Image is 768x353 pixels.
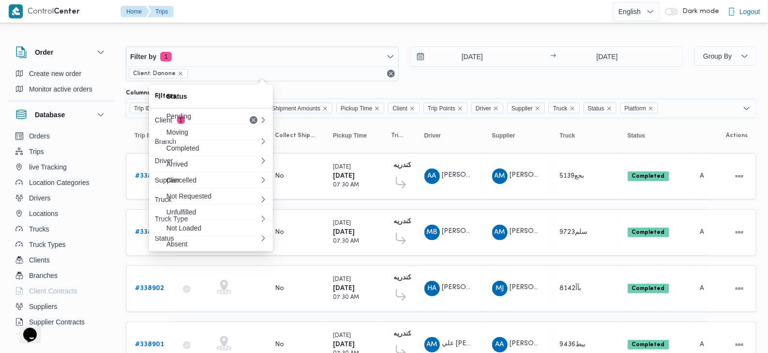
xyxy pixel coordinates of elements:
b: دانون فرع الاسكندريه [393,218,452,225]
button: Remove Truck from selection in this group [570,106,575,111]
span: MB [426,225,437,240]
button: Pickup Time [329,128,377,143]
button: Remove [385,68,397,79]
div: Amaro Muhammad Muhammad Yousf [492,169,508,184]
span: Locations [29,208,58,219]
b: دانون فرع الاسكندريه [393,162,452,169]
span: [PERSON_NAME] [510,172,565,179]
span: [PERSON_NAME][DATE] بسيوني [510,285,609,291]
span: Pickup Time [341,103,372,114]
span: 1 active filters [160,52,172,61]
span: Supplier Contracts [29,316,85,328]
b: # 338902 [135,285,164,292]
span: Client Contracts [29,285,77,297]
span: [PERSON_NAME] [PERSON_NAME] [442,285,555,291]
small: [DATE] [333,221,351,226]
span: Suppliers [29,301,57,312]
input: Press the down key to open a popover containing a calendar. [411,47,521,66]
b: [DATE] [333,229,355,235]
span: Admin [700,229,721,235]
h3: Order [35,46,53,58]
button: Remove Pickup Time from selection in this group [374,106,380,111]
span: Status [628,132,646,139]
button: Truck [556,128,614,143]
button: Remove Platform from selection in this group [648,106,654,111]
button: Remove Collect Shipment Amounts from selection in this group [322,106,328,111]
div: Muhammad Jmuaah Dsaoqai Bsaioni [492,281,508,296]
button: Drivers [12,190,110,206]
span: Completed [628,171,669,181]
button: Actions [732,169,747,184]
button: Remove Client from selection in this group [409,106,415,111]
span: Platform [625,103,647,114]
div: Abadalhakiam Aodh Aamar Muhammad Alfaqai [492,337,508,353]
button: Trips [12,144,110,159]
button: Monitor active orders [12,81,110,97]
b: Center [54,8,80,15]
span: بجع5139 [560,173,585,179]
b: # 338901 [135,341,164,348]
span: HA [427,281,437,296]
div: Database [8,128,114,338]
button: Actions [732,225,747,240]
span: Pickup Time [336,103,384,113]
span: Collect Shipment Amounts [252,103,320,114]
span: Truck [549,103,580,113]
a: #338903 [135,227,164,238]
b: # 338904 [135,173,165,179]
button: Remove Supplier from selection in this group [535,106,541,111]
span: بأأ8142 [560,285,582,292]
button: Trucks [12,221,110,237]
span: Trip ID; Sorted in descending order [135,132,152,139]
button: Orders [12,128,110,144]
span: Supplier [507,103,545,113]
span: Orders [29,130,50,142]
span: Create new order [29,68,81,79]
span: Branches [29,270,58,281]
span: علي [PERSON_NAME] [PERSON_NAME] [442,341,569,347]
span: Driver [471,103,503,113]
span: Client [392,103,407,114]
button: Driver [421,128,479,143]
span: Client: Danone [133,69,176,78]
button: Platform [696,128,703,143]
div: → [550,53,556,60]
button: Trips [148,6,174,17]
div: No [275,340,284,349]
iframe: chat widget [10,314,41,343]
span: Driver [476,103,491,114]
button: Supplier [488,128,546,143]
h3: Database [35,109,65,121]
span: Logout [739,6,760,17]
button: Create new order [12,66,110,81]
button: remove selected entity [178,71,183,77]
button: Remove Driver from selection in this group [493,106,499,111]
span: AA [496,337,504,353]
b: دانون فرع الاسكندريه [393,275,452,281]
span: Admin [700,173,721,179]
span: AM [495,169,505,184]
small: [DATE] [333,333,351,338]
div: No [275,228,284,237]
button: Open list of options [743,105,751,112]
span: Drivers [29,192,50,204]
span: Actions [726,132,748,139]
a: #338902 [135,283,164,294]
span: Trip ID [134,103,151,114]
small: 07:30 AM [333,239,359,244]
span: live Tracking [29,161,67,173]
button: Database [15,109,106,121]
button: Logout [724,2,764,21]
span: Supplier [492,132,515,139]
button: Order [15,46,106,58]
img: X8yXhbKr1z7QwAAAABJRU5ErkJggg== [9,4,23,18]
span: Platform [620,103,659,113]
small: [DATE] [333,277,351,282]
b: Completed [632,173,665,179]
div: No [275,172,284,181]
span: Client [388,103,420,113]
span: Location Categories [29,177,90,188]
small: 07:30 AM [333,183,359,188]
span: Trips [29,146,44,157]
span: Collect Shipment Amounts [275,132,316,139]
